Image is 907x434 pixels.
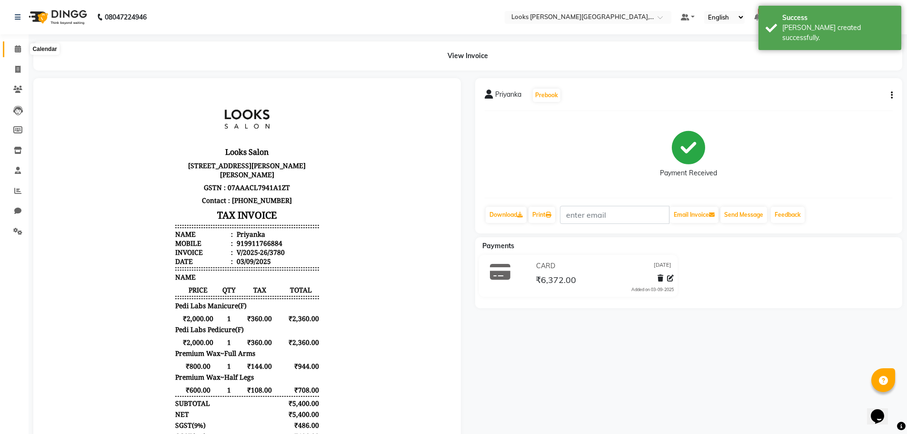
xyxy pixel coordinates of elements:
[132,237,201,246] span: Pedi Labs Pedicure(F)
[782,13,894,23] div: Success
[239,311,277,320] div: ₹5,400.00
[188,169,190,178] span: :
[486,207,527,223] a: Download
[239,355,277,364] div: ₹6,372.00
[194,274,240,283] span: ₹144.00
[670,207,718,223] button: Email Invoice
[194,298,240,307] span: ₹108.00
[132,388,146,397] div: Paid
[654,261,671,271] span: [DATE]
[194,198,240,207] span: TAX
[132,285,211,294] span: Premium Wax~Half Legs
[239,322,277,331] div: ₹5,400.00
[132,185,153,194] span: NAME
[754,13,760,21] a: 1
[132,274,179,283] span: ₹800.00
[132,405,276,432] p: Thank You!!! We Look Forward To Your Next Visit, Now Shop Your favorite Home Care Products at [UR...
[24,4,90,30] img: logo
[30,43,59,55] div: Calendar
[132,298,179,307] span: ₹600.00
[132,322,146,331] div: NET
[33,41,902,71] div: View Invoice
[240,226,276,235] span: ₹2,360.00
[240,298,276,307] span: ₹708.00
[782,23,894,43] div: Bill created successfully.
[536,274,576,288] span: ₹6,372.00
[660,168,717,178] div: Payment Received
[192,160,242,169] div: V/2025-26/3780
[192,151,239,160] div: 919911766884
[132,261,212,270] span: Premium Wax~Full Arms
[495,90,521,103] span: Priyanka
[179,250,194,259] span: 1
[528,207,555,223] a: Print
[169,8,240,55] img: file_1682267590987.jpg
[240,274,276,283] span: ₹944.00
[536,261,555,271] span: CARD
[132,198,179,207] span: PRICE
[132,333,163,342] div: ( )
[132,93,276,106] p: GSTN : 07AAACL7941A1ZT
[132,106,276,119] p: Contact : [PHONE_NUMBER]
[192,169,228,178] div: 03/09/2025
[179,226,194,235] span: 1
[132,344,163,353] div: ( )
[179,198,194,207] span: QTY
[132,366,163,375] div: Payments
[720,207,767,223] button: Send Message
[132,169,190,178] div: Date
[132,333,149,342] span: SGST
[132,311,167,320] div: SUBTOTAL
[188,151,190,160] span: :
[482,242,514,250] span: Payments
[132,160,190,169] div: Invoice
[132,344,150,353] span: CGST
[239,333,277,342] div: ₹486.00
[151,333,160,342] span: 9%
[194,226,240,235] span: ₹360.00
[240,250,276,259] span: ₹2,360.00
[194,250,240,259] span: ₹360.00
[132,151,190,160] div: Mobile
[188,142,190,151] span: :
[631,286,674,293] div: Added on 03-09-2025
[132,213,204,222] span: Pedi Labs Manicure(F)
[239,388,277,397] div: ₹6,372.00
[132,57,276,71] h3: Looks Salon
[867,396,897,424] iframe: chat widget
[179,298,194,307] span: 1
[179,274,194,283] span: 1
[132,142,190,151] div: Name
[239,344,277,353] div: ₹486.00
[771,207,805,223] a: Feedback
[105,4,147,30] b: 08047224946
[239,377,277,386] div: ₹6,372.00
[192,142,222,151] div: Priyanka
[240,198,276,207] span: TOTAL
[152,344,161,353] span: 9%
[132,250,179,259] span: ₹2,000.00
[132,226,179,235] span: ₹2,000.00
[560,206,669,224] input: enter email
[132,119,276,136] h3: TAX INVOICE
[533,89,560,102] button: Prebook
[132,377,150,386] span: CARD
[132,71,276,93] p: [STREET_ADDRESS][PERSON_NAME][PERSON_NAME]
[132,355,180,364] div: GRAND TOTAL
[188,160,190,169] span: :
